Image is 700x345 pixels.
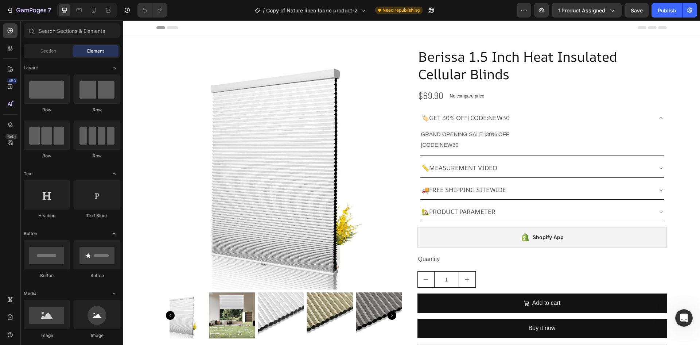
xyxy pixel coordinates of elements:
[298,121,336,127] span: |CODE:NEW30
[108,228,120,239] span: Toggle open
[552,3,622,18] button: 1 product assigned
[266,7,358,14] span: Copy of Nature linen fabric product-2
[24,272,70,279] div: Button
[24,290,36,297] span: Media
[24,170,33,177] span: Text
[382,7,420,14] span: Need republishing
[74,153,120,159] div: Row
[409,277,437,288] div: Add to cart
[299,143,374,152] span: 📏MEASUREMENT VIDEO
[24,230,37,237] span: Button
[24,65,38,71] span: Layout
[675,309,693,327] iframe: Intercom live chat
[658,7,676,14] div: Publish
[5,134,17,139] div: Beta
[631,7,643,14] span: Save
[625,3,649,18] button: Save
[40,48,56,54] span: Section
[299,165,383,173] span: 🚚FREE SHIPPING SITEWIDE
[74,107,120,113] div: Row
[298,111,386,117] span: GRAND OPENING SALE |30% OFF
[24,23,120,38] input: Search Sections & Elements
[295,298,544,318] button: Buy it now
[108,168,120,180] span: Toggle open
[311,251,336,267] input: quantity
[3,3,54,18] button: 7
[299,187,373,195] span: 🏡PRODUCT PARAMETER
[299,93,387,101] span: 🏷️GET 30% OFF|CODE:NEW30
[295,251,311,267] button: decrement
[24,332,70,339] div: Image
[108,62,120,74] span: Toggle open
[74,212,120,219] div: Text Block
[410,212,441,221] div: Shopify App
[295,233,544,245] div: Quantity
[48,6,51,15] p: 7
[295,69,321,83] div: $69.90
[558,7,605,14] span: 1 product assigned
[295,273,544,292] button: Add to cart
[263,7,265,14] span: /
[24,153,70,159] div: Row
[87,48,104,54] span: Element
[7,78,17,84] div: 450
[652,3,682,18] button: Publish
[74,272,120,279] div: Button
[336,251,353,267] button: increment
[295,27,544,63] h2: Berissa 1.5 Inch Heat Insulated Cellular Blinds
[108,288,120,299] span: Toggle open
[24,212,70,219] div: Heading
[327,73,362,78] p: No compare price
[123,20,700,345] iframe: Design area
[24,107,70,113] div: Row
[406,303,433,313] div: Buy it now
[265,291,273,299] button: Carousel Next Arrow
[74,332,120,339] div: Image
[137,3,167,18] div: Undo/Redo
